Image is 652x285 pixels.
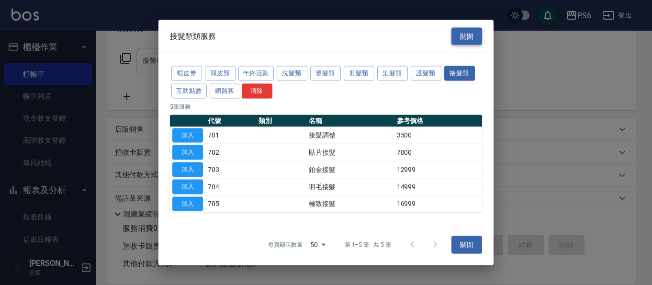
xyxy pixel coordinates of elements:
[172,128,203,143] button: 加入
[205,66,236,81] button: 頭皮類
[242,83,272,98] button: 清除
[205,114,256,127] th: 代號
[306,161,394,178] td: 鉑金接髮
[277,66,307,81] button: 洗髮類
[394,195,482,213] td: 16999
[171,83,207,98] button: 互助點數
[377,66,408,81] button: 染髮類
[172,145,203,160] button: 加入
[256,114,307,127] th: 類別
[205,195,256,213] td: 705
[170,31,216,41] span: 接髮類類服務
[238,66,274,81] button: 年終活動
[172,179,203,194] button: 加入
[451,236,482,254] button: 關閉
[394,178,482,195] td: 14999
[394,144,482,161] td: 7000
[205,127,256,144] td: 701
[205,161,256,178] td: 703
[411,66,441,81] button: 護髮類
[394,127,482,144] td: 3500
[205,144,256,161] td: 702
[306,144,394,161] td: 貼片接髮
[345,240,391,249] p: 第 1–5 筆 共 5 筆
[394,161,482,178] td: 12999
[172,196,203,211] button: 加入
[210,83,240,98] button: 網路客
[306,178,394,195] td: 羽毛接髮
[394,114,482,127] th: 參考價格
[310,66,341,81] button: 燙髮類
[306,114,394,127] th: 名稱
[451,27,482,45] button: 關閉
[306,232,329,258] div: 50
[344,66,374,81] button: 剪髮類
[268,240,303,249] p: 每頁顯示數量
[306,127,394,144] td: 接髮調整
[306,195,394,213] td: 極致接髮
[172,162,203,177] button: 加入
[205,178,256,195] td: 704
[170,102,482,111] p: 5 筆服務
[444,66,475,81] button: 接髮類
[171,66,202,81] button: 蝦皮券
